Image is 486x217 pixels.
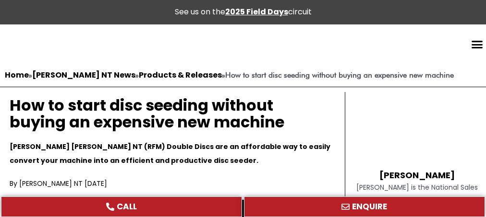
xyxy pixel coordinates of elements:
div: See us on the circuit [175,7,312,17]
a: 2025 Field Days [225,6,288,17]
span: » » » [5,70,454,80]
h4: [PERSON_NAME] [352,160,481,181]
a: CALL [1,196,242,217]
img: Ryan NT logo [34,29,130,59]
span: ENQUIRE [352,203,387,211]
a: Products & Releases [139,69,222,80]
p: By [PERSON_NAME] NT [DATE] [10,177,330,190]
strong: How to start disc seeding without buying an expensive new machine [225,70,454,80]
a: [PERSON_NAME] NT News [32,69,135,80]
p: [PERSON_NAME] [PERSON_NAME] NT (RFM) Double Discs are an affordable way to easily convert your ma... [10,140,330,167]
a: Home [5,69,29,80]
span: CALL [117,203,137,211]
div: Menu Toggle [468,35,486,53]
h1: How to start disc seeding without buying an expensive new machine [10,97,330,130]
a: ENQUIRE [244,196,485,217]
